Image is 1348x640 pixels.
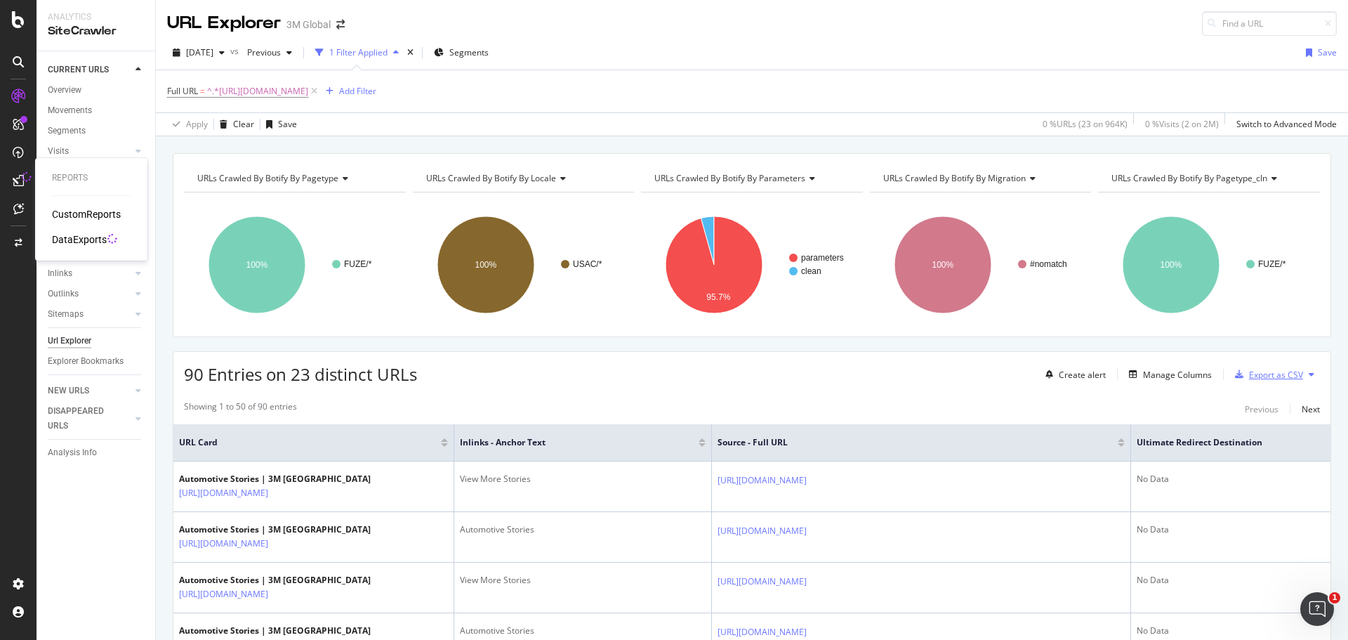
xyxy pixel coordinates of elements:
button: [DATE] [167,41,230,64]
div: Movements [48,103,92,118]
a: Analysis Info [48,445,145,460]
span: 1 [1329,592,1340,603]
a: Segments [48,124,145,138]
a: [URL][DOMAIN_NAME] [718,575,807,589]
span: 2025 Oct. 5th [186,46,213,58]
span: URL Card [179,436,437,449]
a: Inlinks [48,266,131,281]
div: Switch to Advanced Mode [1236,118,1337,130]
div: No Data [1137,473,1325,485]
div: A chart. [1098,204,1320,326]
div: Showing 1 to 50 of 90 entries [184,400,297,417]
div: Reports [52,172,131,184]
a: DISAPPEARED URLS [48,404,131,433]
button: Manage Columns [1123,366,1212,383]
div: Overview [48,83,81,98]
text: 100% [475,260,496,270]
text: clean [801,266,821,276]
div: NEW URLS [48,384,89,398]
div: A chart. [413,204,635,326]
div: DISAPPEARED URLS [48,404,119,433]
a: Url Explorer [48,334,145,348]
div: URL Explorer [167,11,281,35]
div: Explorer Bookmarks [48,354,124,369]
div: A chart. [641,204,863,326]
div: Automotive Stories [460,523,706,536]
button: Add Filter [320,83,376,100]
h4: URLs Crawled By Botify By locale [423,167,622,190]
span: Segments [449,46,489,58]
h4: URLs Crawled By Botify By parameters [652,167,850,190]
button: Apply [167,113,208,136]
text: FUZE/* [1258,259,1286,269]
a: [URL][DOMAIN_NAME] [718,524,807,538]
div: Export as CSV [1249,369,1303,381]
span: Full URL [167,85,198,97]
button: Export as CSV [1229,363,1303,386]
a: [URL][DOMAIN_NAME] [718,625,807,639]
div: View More Stories [460,574,706,587]
div: Analytics [48,11,144,23]
h4: URLs Crawled By Botify By pagetype_cln [1109,167,1307,190]
a: [URL][DOMAIN_NAME] [179,537,268,551]
div: Save [278,118,297,130]
div: Manage Columns [1143,369,1212,381]
span: ^.*[URL][DOMAIN_NAME] [207,81,308,101]
div: Automotive Stories [460,625,706,637]
div: Inlinks [48,266,72,281]
iframe: Intercom live chat [1300,592,1334,626]
text: 100% [246,260,268,270]
div: Automotive Stories | 3M [GEOGRAPHIC_DATA] [179,473,371,485]
span: vs [230,45,242,57]
div: Visits [48,144,69,159]
button: Next [1302,400,1320,417]
a: Movements [48,103,145,118]
text: FUZE/* [344,259,372,269]
div: Automotive Stories | 3M [GEOGRAPHIC_DATA] [179,574,371,587]
div: Save [1318,46,1337,58]
button: Previous [242,41,298,64]
div: Segments [48,124,86,138]
div: times [404,46,416,60]
div: Apply [186,118,208,130]
span: 90 Entries on 23 distinct URLs [184,363,417,386]
div: Analysis Info [48,445,97,460]
svg: A chart. [184,204,406,326]
div: Url Explorer [48,334,91,348]
text: #nomatch [1030,259,1067,269]
a: NEW URLS [48,384,131,398]
div: 0 % Visits ( 2 on 2M ) [1145,118,1219,130]
div: SiteCrawler [48,23,144,39]
span: URLs Crawled By Botify By migration [883,172,1026,184]
a: DataExports [52,233,107,247]
button: Create alert [1040,363,1106,386]
span: Source - Full URL [718,436,1097,449]
div: 3M Global [286,18,331,32]
a: CURRENT URLS [48,63,131,77]
a: CustomReports [52,207,121,221]
div: CURRENT URLS [48,63,109,77]
button: Switch to Advanced Mode [1231,113,1337,136]
input: Find a URL [1202,11,1337,36]
span: URLs Crawled By Botify By parameters [654,172,805,184]
a: Overview [48,83,145,98]
button: 1 Filter Applied [310,41,404,64]
div: 0 % URLs ( 23 on 964K ) [1043,118,1128,130]
span: URLs Crawled By Botify By pagetype [197,172,338,184]
div: Add Filter [339,85,376,97]
svg: A chart. [870,204,1092,326]
text: parameters [801,253,844,263]
div: Previous [1245,403,1278,415]
div: Outlinks [48,287,79,301]
span: = [200,85,205,97]
text: USAC/* [573,259,602,269]
text: 100% [1161,260,1182,270]
div: No Data [1137,574,1325,587]
div: No Data [1137,625,1325,637]
a: Outlinks [48,287,131,301]
button: Segments [428,41,494,64]
h4: URLs Crawled By Botify By pagetype [194,167,393,190]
